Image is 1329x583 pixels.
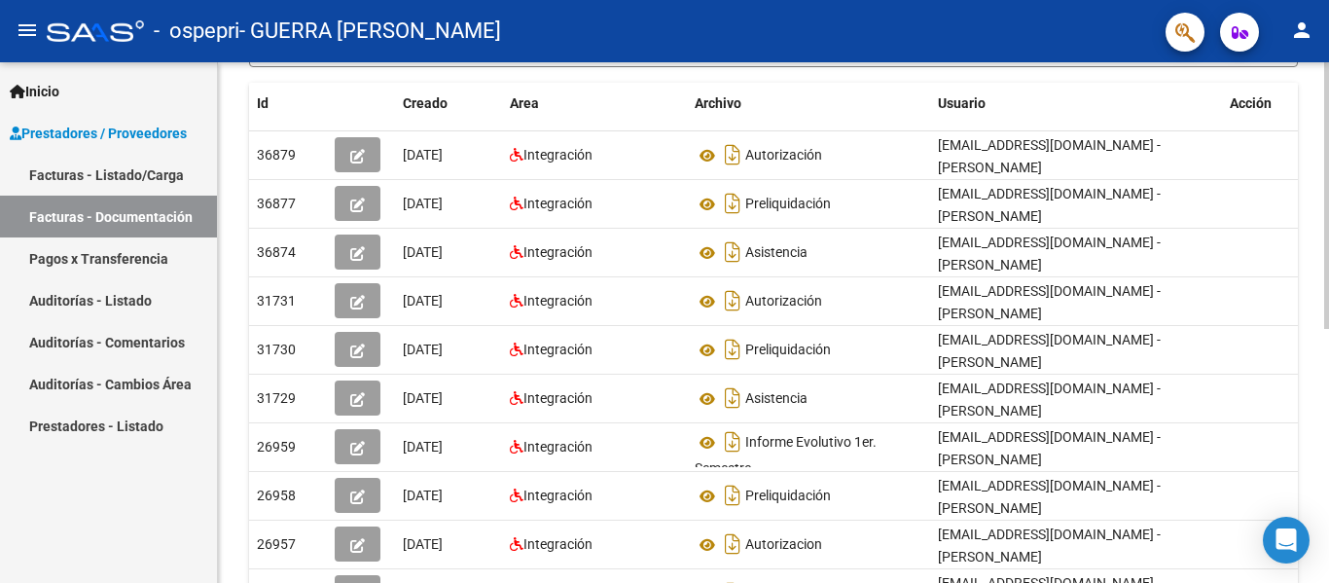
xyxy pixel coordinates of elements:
[395,83,502,125] datatable-header-cell: Creado
[720,426,745,457] i: Descargar documento
[10,81,59,102] span: Inicio
[523,488,593,503] span: Integración
[403,147,443,163] span: [DATE]
[257,439,296,455] span: 26959
[403,95,448,111] span: Creado
[720,285,745,316] i: Descargar documento
[502,83,687,125] datatable-header-cell: Area
[1290,18,1313,42] mat-icon: person
[745,343,831,358] span: Preliquidación
[745,391,808,407] span: Asistencia
[257,293,296,309] span: 31731
[257,536,296,552] span: 26957
[720,188,745,219] i: Descargar documento
[16,18,39,42] mat-icon: menu
[249,83,327,125] datatable-header-cell: Id
[745,245,808,261] span: Asistencia
[720,334,745,365] i: Descargar documento
[938,95,986,111] span: Usuario
[403,244,443,260] span: [DATE]
[745,489,831,504] span: Preliquidación
[695,95,741,111] span: Archivo
[257,244,296,260] span: 36874
[257,342,296,357] span: 31730
[745,294,822,310] span: Autorización
[403,293,443,309] span: [DATE]
[938,283,1161,321] span: [EMAIL_ADDRESS][DOMAIN_NAME] - [PERSON_NAME]
[257,147,296,163] span: 36879
[10,123,187,144] span: Prestadores / Proveedores
[257,390,296,406] span: 31729
[523,342,593,357] span: Integración
[510,95,539,111] span: Area
[938,429,1161,467] span: [EMAIL_ADDRESS][DOMAIN_NAME] - [PERSON_NAME]
[1263,517,1310,564] div: Open Intercom Messenger
[403,439,443,455] span: [DATE]
[938,332,1161,370] span: [EMAIL_ADDRESS][DOMAIN_NAME] - [PERSON_NAME]
[523,147,593,163] span: Integración
[938,137,1161,175] span: [EMAIL_ADDRESS][DOMAIN_NAME] - [PERSON_NAME]
[403,488,443,503] span: [DATE]
[523,439,593,455] span: Integración
[938,527,1161,565] span: [EMAIL_ADDRESS][DOMAIN_NAME] - [PERSON_NAME]
[720,383,745,414] i: Descargar documento
[745,537,822,553] span: Autorizacion
[523,244,593,260] span: Integración
[720,237,745,268] i: Descargar documento
[257,95,269,111] span: Id
[745,197,831,212] span: Preliquidación
[403,536,443,552] span: [DATE]
[930,83,1222,125] datatable-header-cell: Usuario
[720,139,745,170] i: Descargar documento
[938,381,1161,419] span: [EMAIL_ADDRESS][DOMAIN_NAME] - [PERSON_NAME]
[257,196,296,211] span: 36877
[523,293,593,309] span: Integración
[403,342,443,357] span: [DATE]
[239,10,501,53] span: - GUERRA [PERSON_NAME]
[687,83,930,125] datatable-header-cell: Archivo
[403,390,443,406] span: [DATE]
[720,480,745,511] i: Descargar documento
[695,435,877,477] span: Informe Evolutivo 1er. Semestre
[938,186,1161,224] span: [EMAIL_ADDRESS][DOMAIN_NAME] - [PERSON_NAME]
[523,390,593,406] span: Integración
[938,235,1161,273] span: [EMAIL_ADDRESS][DOMAIN_NAME] - [PERSON_NAME]
[154,10,239,53] span: - ospepri
[938,478,1161,516] span: [EMAIL_ADDRESS][DOMAIN_NAME] - [PERSON_NAME]
[257,488,296,503] span: 26958
[523,196,593,211] span: Integración
[745,148,822,164] span: Autorización
[1230,95,1272,111] span: Acción
[403,196,443,211] span: [DATE]
[720,528,745,560] i: Descargar documento
[523,536,593,552] span: Integración
[1222,83,1319,125] datatable-header-cell: Acción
